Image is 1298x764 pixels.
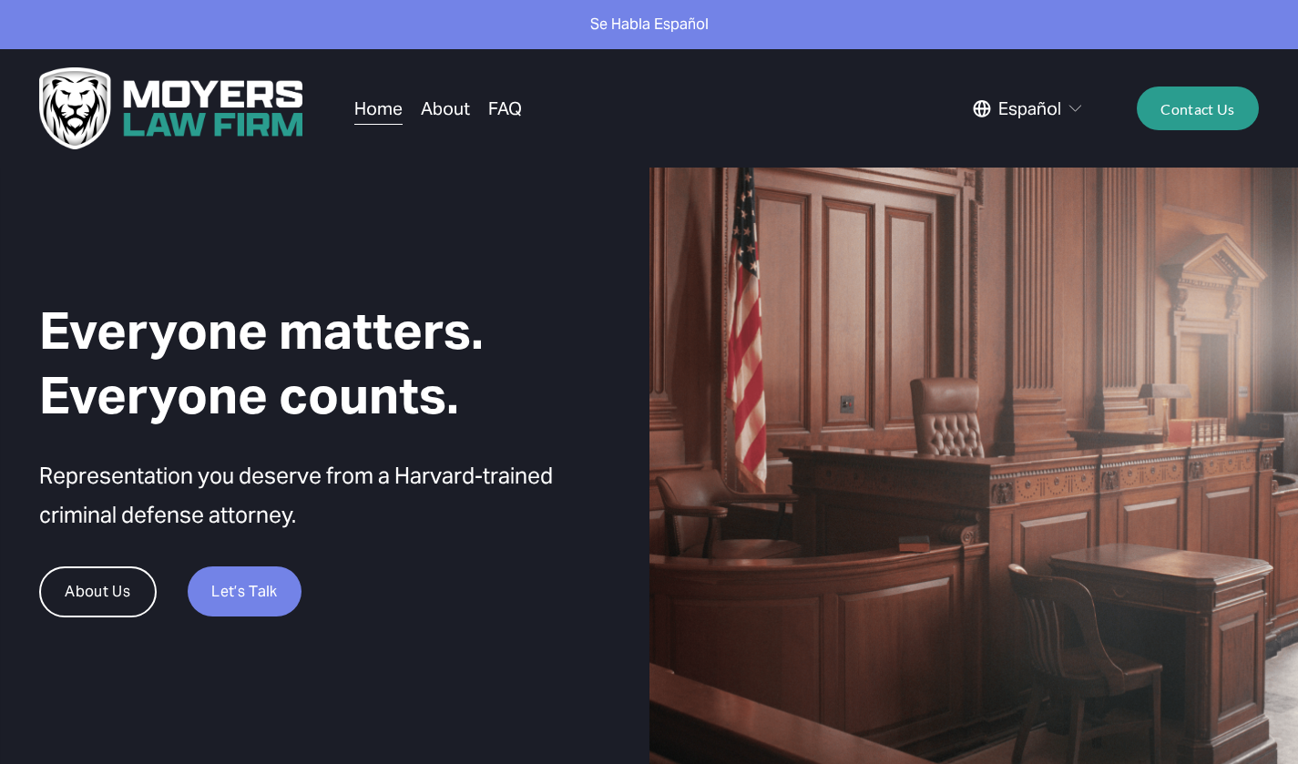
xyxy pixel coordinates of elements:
div: language picker [973,91,1085,126]
a: Let’s Talk [188,566,302,617]
p: Representation you deserve from a Harvard-trained criminal defense attorney. [39,456,610,535]
span: Español [998,93,1061,125]
h1: Everyone matters. Everyone counts. [39,299,610,427]
p: Se Habla Español [44,12,1254,38]
a: About [421,91,470,126]
a: About Us [39,566,157,618]
img: Moyers Law Firm | Everyone Matters. Everyone Counts. [39,67,303,149]
a: Home [354,91,403,126]
a: Contact Us [1137,87,1260,130]
a: FAQ [488,91,522,126]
